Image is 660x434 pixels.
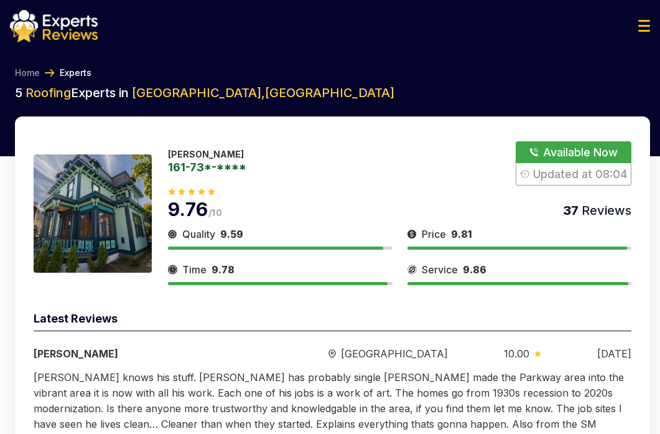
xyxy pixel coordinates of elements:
span: 9.76 [168,198,208,220]
img: slider icon [407,262,417,277]
span: 37 [563,203,579,218]
img: 175888063888492.jpeg [34,154,152,273]
span: Reviews [579,203,631,218]
nav: Breadcrumb [10,67,650,79]
span: 9.86 [463,263,486,276]
img: slider icon [407,227,417,242]
div: [PERSON_NAME] [34,346,272,361]
div: [DATE] [597,346,631,361]
span: [GEOGRAPHIC_DATA] , [GEOGRAPHIC_DATA] [132,85,394,100]
div: Latest Reviews [34,310,631,331]
span: [GEOGRAPHIC_DATA] [341,346,448,361]
span: 9.78 [211,263,235,276]
span: Time [182,262,207,277]
iframe: OpenWidget widget [608,382,660,434]
img: Menu Icon [638,20,650,32]
span: Roofing [26,85,71,100]
a: Experts [60,67,91,79]
img: slider icon [534,351,541,357]
a: Home [15,67,40,79]
span: Service [422,262,458,277]
span: /10 [208,207,222,218]
p: [PERSON_NAME] [168,149,246,159]
img: slider icon [168,262,177,277]
span: 9.59 [220,228,243,240]
span: Quality [182,227,215,242]
img: logo [10,10,98,42]
img: slider icon [168,227,177,242]
span: 9.81 [451,228,472,240]
img: slider icon [328,349,336,359]
span: Price [422,227,446,242]
h2: 5 Experts in [15,84,650,101]
span: 10.00 [504,346,529,361]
